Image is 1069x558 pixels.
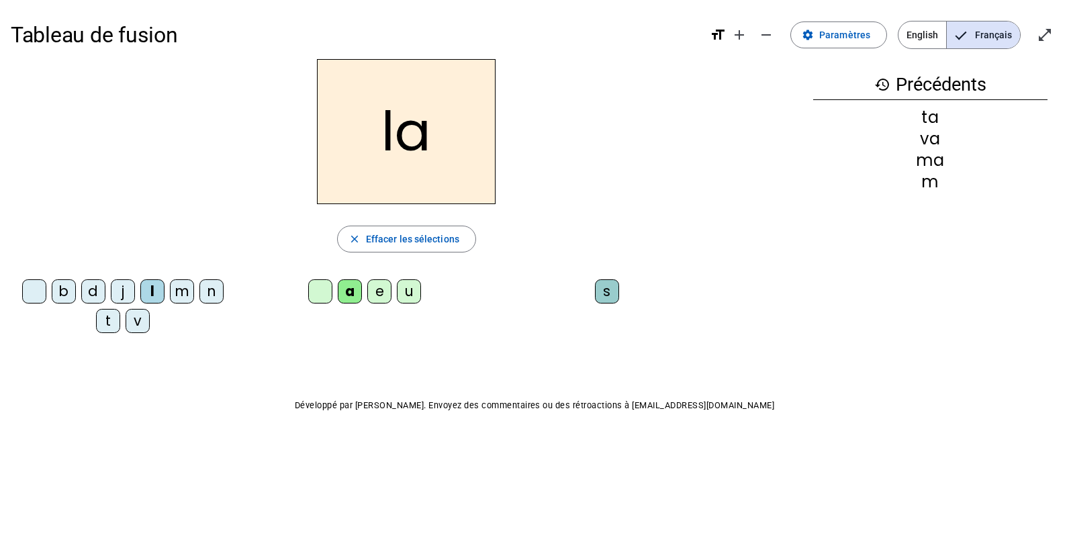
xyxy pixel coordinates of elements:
div: e [367,279,391,304]
div: l [140,279,165,304]
div: v [126,309,150,333]
p: Développé par [PERSON_NAME]. Envoyez des commentaires ou des rétroactions à [EMAIL_ADDRESS][DOMAI... [11,398,1058,414]
mat-icon: close [348,233,361,245]
mat-icon: remove [758,27,774,43]
mat-icon: format_size [710,27,726,43]
div: m [813,174,1048,190]
h2: la [317,59,496,204]
div: n [199,279,224,304]
button: Paramètres [790,21,887,48]
span: Paramètres [819,27,870,43]
span: Effacer les sélections [366,231,459,247]
div: a [338,279,362,304]
div: m [170,279,194,304]
span: Français [947,21,1020,48]
span: English [898,21,946,48]
button: Entrer en plein écran [1031,21,1058,48]
button: Effacer les sélections [337,226,476,252]
h3: Précédents [813,70,1048,100]
div: ta [813,109,1048,126]
div: j [111,279,135,304]
mat-button-toggle-group: Language selection [898,21,1021,49]
button: Augmenter la taille de la police [726,21,753,48]
div: s [595,279,619,304]
div: d [81,279,105,304]
div: t [96,309,120,333]
div: u [397,279,421,304]
div: ma [813,152,1048,169]
button: Diminuer la taille de la police [753,21,780,48]
mat-icon: add [731,27,747,43]
mat-icon: settings [802,29,814,41]
mat-icon: history [874,77,890,93]
div: va [813,131,1048,147]
h1: Tableau de fusion [11,13,699,56]
mat-icon: open_in_full [1037,27,1053,43]
div: b [52,279,76,304]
